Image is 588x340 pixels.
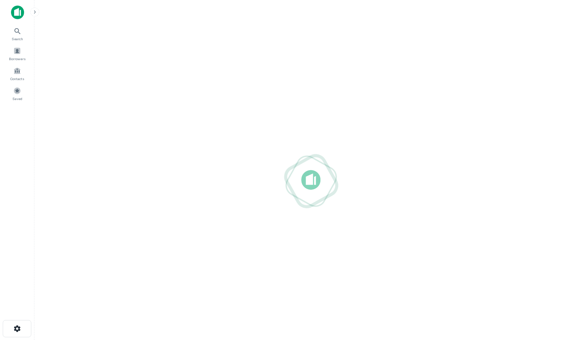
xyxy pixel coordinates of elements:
span: Borrowers [9,56,25,62]
span: Saved [12,96,22,101]
span: Search [12,36,23,42]
img: capitalize-icon.png [11,6,24,19]
a: Contacts [2,64,32,83]
a: Borrowers [2,44,32,63]
span: Contacts [10,76,24,81]
a: Saved [2,84,32,103]
iframe: Chat Widget [554,285,588,318]
a: Search [2,24,32,43]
